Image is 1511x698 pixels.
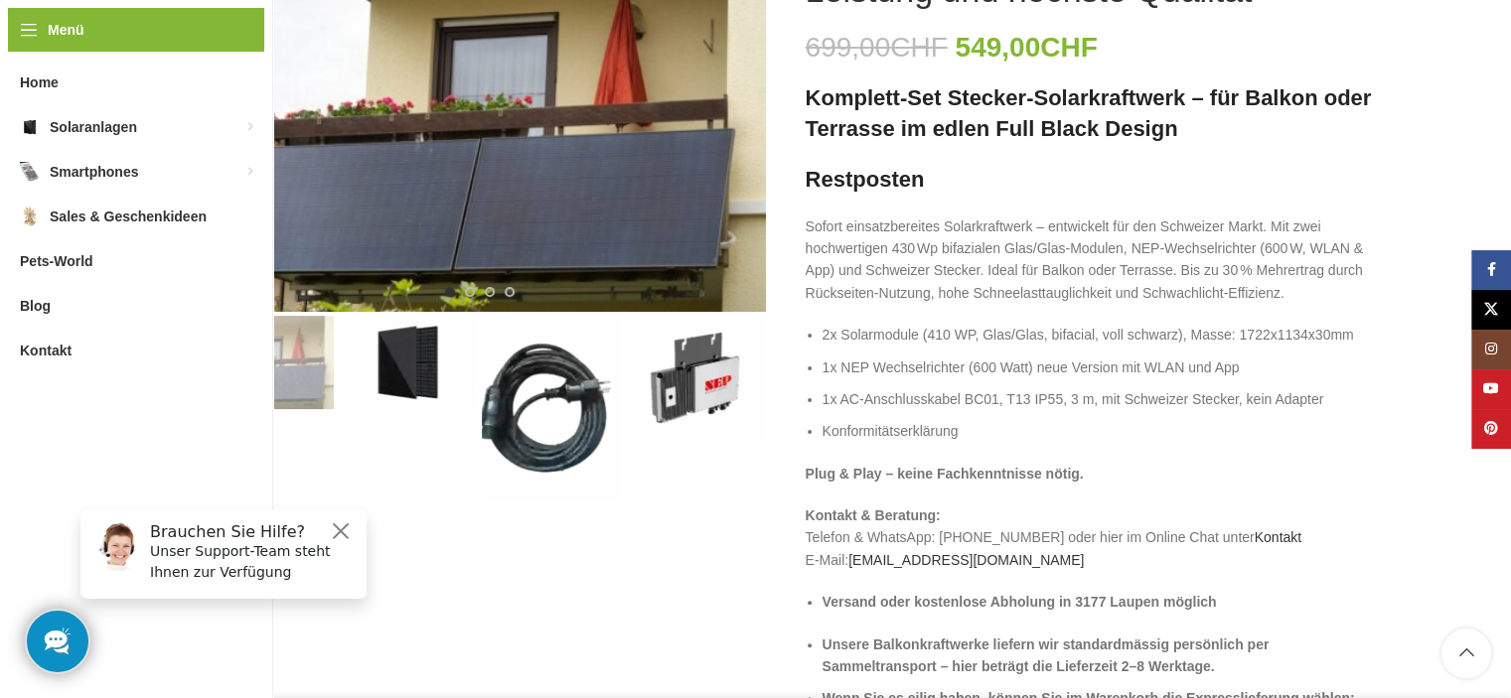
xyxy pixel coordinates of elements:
[1471,369,1511,409] a: YouTube Social Link
[336,316,480,409] div: 2 / 4
[505,287,515,297] li: Go to slide 4
[1255,529,1301,545] a: Kontakt
[806,507,941,523] strong: Kontakt & Beratung:
[50,154,138,190] span: Smartphones
[1441,628,1491,678] a: Scroll to top button
[624,316,768,441] div: 4 / 4
[50,109,137,145] span: Solaranlagen
[264,25,288,49] button: Close
[20,65,59,100] span: Home
[338,316,478,409] img: Balkonkraftwerke mit edlem Schwarz Schwarz Design
[806,167,925,192] strong: Restposten
[1471,409,1511,449] a: Pinterest Social Link
[1040,32,1098,63] span: CHF
[482,316,622,502] img: Balkonkraftwerk 600/820 Watt starke Leistung und höchste Qualität – Bild 3
[823,324,1378,346] li: 2x Solarmodule (410 WP, Glas/Glas, bifacial, voll schwarz), Masse: 1722x1134x30mm
[806,85,1372,141] strong: Komplett-Set Stecker-Solarkraftwerk – für Balkon oder Terrasse im edlen Full Black Design
[806,32,948,63] bdi: 699,00
[485,287,495,297] li: Go to slide 3
[85,28,290,47] h6: Brauchen Sie Hilfe?
[955,32,1097,63] bdi: 549,00
[85,47,290,88] p: Unser Support-Team steht Ihnen zur Verfügung
[890,32,948,63] span: CHF
[848,552,1084,568] a: [EMAIL_ADDRESS][DOMAIN_NAME]
[1471,250,1511,290] a: Facebook Social Link
[48,19,84,41] span: Menü
[20,243,93,279] span: Pets-World
[445,287,455,297] li: Go to slide 1
[823,356,1378,378] li: 1x NEP Wechselrichter (600 Watt) neue Version mit WLAN und App
[823,388,1378,410] li: 1x AC-Anschlusskabel BC01, T13 IP55, 3 m, mit Schweizer Stecker, kein Adapter
[806,504,1378,571] p: Telefon & WhatsApp: [PHONE_NUMBER] oder hier im Online Chat unter E-Mail:
[20,162,40,182] img: Smartphones
[1471,290,1511,330] a: X Social Link
[626,316,766,441] img: Nep600 Wechselrichter
[806,215,1378,305] p: Sofort einsatzbereites Solarkraftwerk – entwickelt für den Schweizer Markt. Mit zwei hochwertigen...
[465,287,475,297] li: Go to slide 2
[806,466,1084,482] strong: Plug & Play – keine Fachkenntnisse nötig.
[823,420,1378,442] li: Konformitätserklärung
[20,117,40,137] img: Solaranlagen
[823,636,1270,674] strong: Unsere Balkonkraftwerke liefern wir standardmässig persönlich per Sammeltransport – hier beträgt ...
[480,316,624,502] div: 3 / 4
[823,594,1217,610] strong: Versand oder kostenlose Abholung in 3177 Laupen möglich
[28,28,77,77] img: Customer service
[20,288,51,324] span: Blog
[50,199,207,234] span: Sales & Geschenkideen
[1471,330,1511,369] a: Instagram Social Link
[20,207,40,226] img: Sales & Geschenkideen
[20,333,72,368] span: Kontakt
